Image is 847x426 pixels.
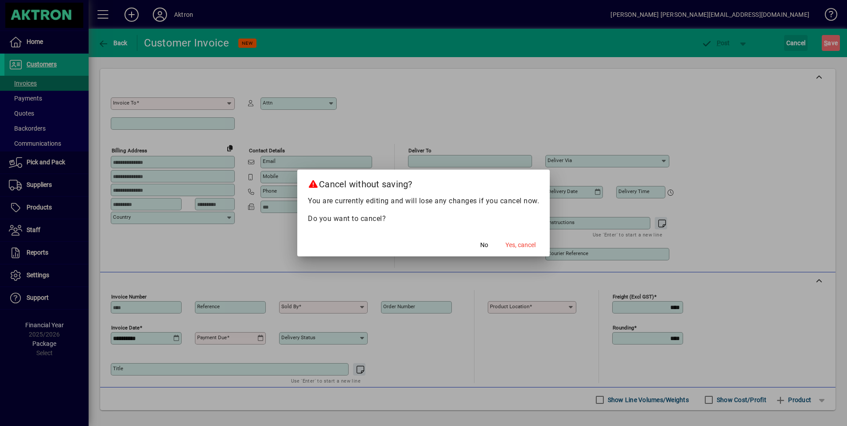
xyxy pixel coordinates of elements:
p: You are currently editing and will lose any changes if you cancel now. [308,196,539,206]
span: Yes, cancel [505,240,536,250]
button: Yes, cancel [502,237,539,253]
span: No [480,240,488,250]
p: Do you want to cancel? [308,213,539,224]
button: No [470,237,498,253]
h2: Cancel without saving? [297,170,550,195]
